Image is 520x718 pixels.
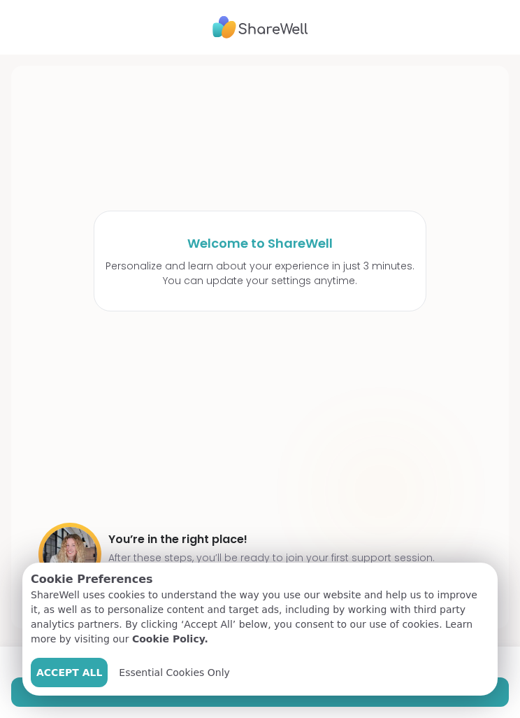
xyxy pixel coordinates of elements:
h1: Welcome to ShareWell [187,234,333,253]
span: Essential Cookies Only [119,666,230,680]
img: ShareWell Logo [212,11,308,43]
p: After these steps, you’ll be ready to join your first support session. [108,552,435,563]
p: Cookie Preferences [31,571,489,588]
h4: You’re in the right place! [108,531,435,548]
p: ShareWell uses cookies to understand the way you use our website and help us to improve it, as we... [31,588,489,647]
p: Personalize and learn about your experience in just 3 minutes. You can update your settings anytime. [106,259,414,288]
a: Cookie Policy. [132,632,208,647]
button: Accept All [31,658,108,687]
span: Accept All [36,666,102,680]
img: User image [38,523,101,586]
